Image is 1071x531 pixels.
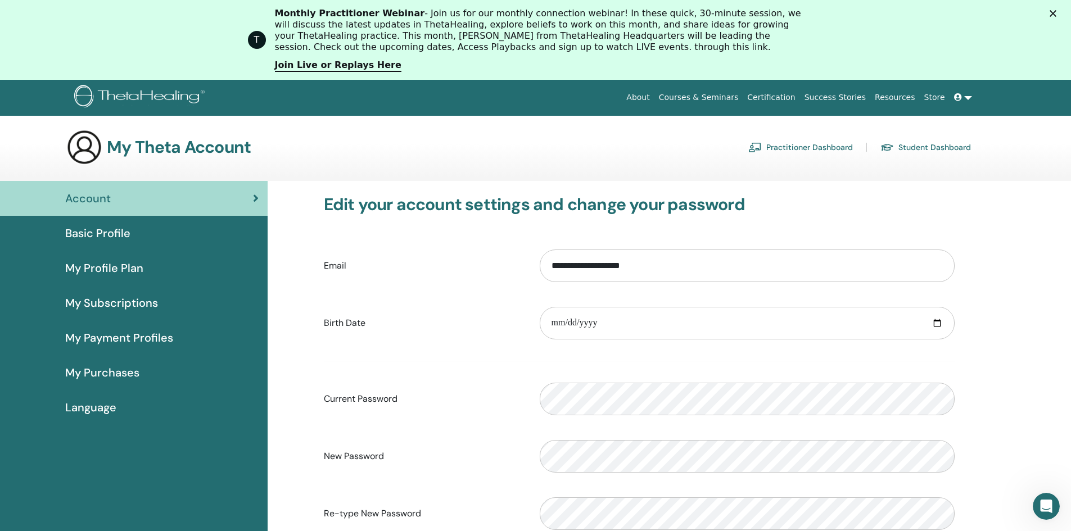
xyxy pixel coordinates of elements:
img: graduation-cap.svg [880,143,894,152]
a: Student Dashboard [880,138,971,156]
div: Profile image for ThetaHealing [248,31,266,49]
span: My Payment Profiles [65,329,173,346]
span: Basic Profile [65,225,130,242]
span: Language [65,399,116,416]
b: Monthly Practitioner Webinar [275,8,425,19]
a: Success Stories [800,88,870,108]
span: My Subscriptions [65,294,158,311]
h3: My Theta Account [107,137,251,157]
div: - Join us for our monthly connection webinar! In these quick, 30-minute session, we will discuss ... [275,8,806,53]
img: generic-user-icon.jpg [66,129,102,165]
a: Practitioner Dashboard [748,138,853,156]
span: My Purchases [65,364,139,381]
img: chalkboard-teacher.svg [748,142,762,152]
label: Email [315,255,531,276]
label: New Password [315,446,531,467]
span: My Profile Plan [65,260,143,276]
div: Close [1050,10,1061,17]
iframe: Intercom live chat [1033,493,1060,520]
label: Current Password [315,388,531,410]
h3: Edit your account settings and change your password [324,194,955,215]
img: logo.png [74,85,209,111]
label: Birth Date [315,312,531,334]
a: Courses & Seminars [654,88,743,108]
a: Resources [870,88,920,108]
label: Re-type New Password [315,503,531,524]
span: Account [65,190,111,207]
a: Join Live or Replays Here [275,60,401,72]
a: Certification [743,88,799,108]
a: Store [920,88,950,108]
a: About [622,88,654,108]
